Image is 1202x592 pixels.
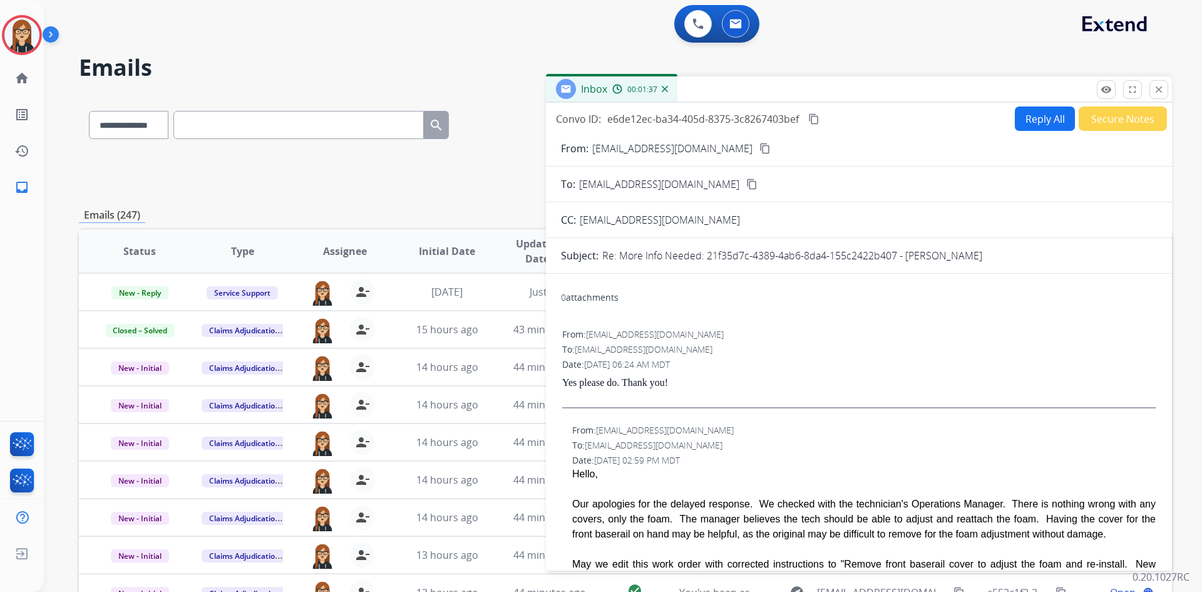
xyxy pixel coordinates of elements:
[584,358,670,370] span: [DATE] 06:24 AM MDT
[431,285,463,299] span: [DATE]
[575,343,712,355] span: [EMAIL_ADDRESS][DOMAIN_NAME]
[416,435,478,449] span: 14 hours ago
[111,399,169,412] span: New - Initial
[513,473,586,487] span: 44 minutes ago
[429,118,444,133] mat-icon: search
[530,285,570,299] span: Just now
[513,548,586,562] span: 44 minutes ago
[416,323,478,336] span: 15 hours ago
[1079,106,1167,131] button: Secure Notes
[207,286,278,299] span: Service Support
[416,398,478,412] span: 14 hours ago
[4,18,39,53] img: avatar
[561,248,598,263] p: Subject:
[561,291,619,304] div: attachments
[202,324,287,337] span: Claims Adjudication
[355,360,370,375] mat-icon: person_remove
[111,474,169,487] span: New - Initial
[202,399,287,412] span: Claims Adjudication
[572,497,1156,542] div: Our apologies for the delayed response. We checked with the technician's Operations Manager. Ther...
[596,424,734,436] span: [EMAIL_ADDRESS][DOMAIN_NAME]
[111,549,169,563] span: New - Initial
[355,510,370,525] mat-icon: person_remove
[310,505,335,531] img: agent-avatar
[310,279,335,306] img: agent-avatar
[562,328,1156,341] div: From:
[602,248,982,263] p: Re: More Info Needed: 21f35d7c-4389-4ab6-8da4-155c2422b407 - [PERSON_NAME]
[572,467,1156,482] div: Hello,
[562,343,1156,356] div: To:
[1015,106,1075,131] button: Reply All
[572,424,1156,437] div: From:
[14,107,29,122] mat-icon: list_alt
[355,397,370,412] mat-icon: person_remove
[416,511,478,524] span: 14 hours ago
[323,244,367,259] span: Assignee
[572,557,1156,587] div: May we edit this work order with corrected instructions to "Remove front baserail cover to adjust...
[14,71,29,86] mat-icon: home
[202,549,287,563] span: Claims Adjudication
[202,474,287,487] span: Claims Adjudication
[202,437,287,450] span: Claims Adjudication
[627,85,657,95] span: 00:01:37
[310,430,335,456] img: agent-avatar
[231,244,254,259] span: Type
[310,355,335,381] img: agent-avatar
[310,467,335,494] img: agent-avatar
[513,323,586,336] span: 43 minutes ago
[416,360,478,374] span: 14 hours ago
[579,177,739,192] span: [EMAIL_ADDRESS][DOMAIN_NAME]
[562,377,1156,388] p: Yes please do. Thank you!
[416,473,478,487] span: 14 hours ago
[416,548,478,562] span: 13 hours ago
[561,291,566,303] span: 0
[808,113,819,125] mat-icon: content_copy
[355,472,370,487] mat-icon: person_remove
[111,437,169,450] span: New - Initial
[594,454,680,466] span: [DATE] 02:59 PM MDT
[513,511,586,524] span: 44 minutes ago
[562,358,1156,371] div: Date:
[111,286,168,299] span: New - Reply
[513,360,586,374] span: 44 minutes ago
[513,435,586,449] span: 44 minutes ago
[111,361,169,375] span: New - Initial
[355,435,370,450] mat-icon: person_remove
[1133,569,1189,584] p: 0.20.1027RC
[310,317,335,343] img: agent-avatar
[14,143,29,158] mat-icon: history
[509,236,566,266] span: Updated Date
[572,454,1156,467] div: Date:
[111,512,169,525] span: New - Initial
[355,548,370,563] mat-icon: person_remove
[513,398,586,412] span: 44 minutes ago
[586,328,724,340] span: [EMAIL_ADDRESS][DOMAIN_NAME]
[561,177,575,192] p: To:
[561,212,576,227] p: CC:
[123,244,156,259] span: Status
[572,439,1156,452] div: To:
[759,143,771,154] mat-icon: content_copy
[202,512,287,525] span: Claims Adjudication
[355,284,370,299] mat-icon: person_remove
[607,112,799,126] span: e6de12ec-ba34-405d-8375-3c8267403bef
[79,207,145,223] p: Emails (247)
[105,324,175,337] span: Closed – Solved
[14,180,29,195] mat-icon: inbox
[556,112,601,127] p: Convo ID:
[1101,84,1112,95] mat-icon: remove_red_eye
[561,141,588,156] p: From:
[310,392,335,418] img: agent-avatar
[310,543,335,569] img: agent-avatar
[202,361,287,375] span: Claims Adjudication
[746,179,758,190] mat-icon: content_copy
[79,55,1172,80] h2: Emails
[592,141,753,156] p: [EMAIL_ADDRESS][DOMAIN_NAME]
[355,322,370,337] mat-icon: person_remove
[580,213,740,227] span: [EMAIL_ADDRESS][DOMAIN_NAME]
[1153,84,1164,95] mat-icon: close
[1127,84,1138,95] mat-icon: fullscreen
[585,439,722,451] span: [EMAIL_ADDRESS][DOMAIN_NAME]
[581,82,607,96] span: Inbox
[419,244,475,259] span: Initial Date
